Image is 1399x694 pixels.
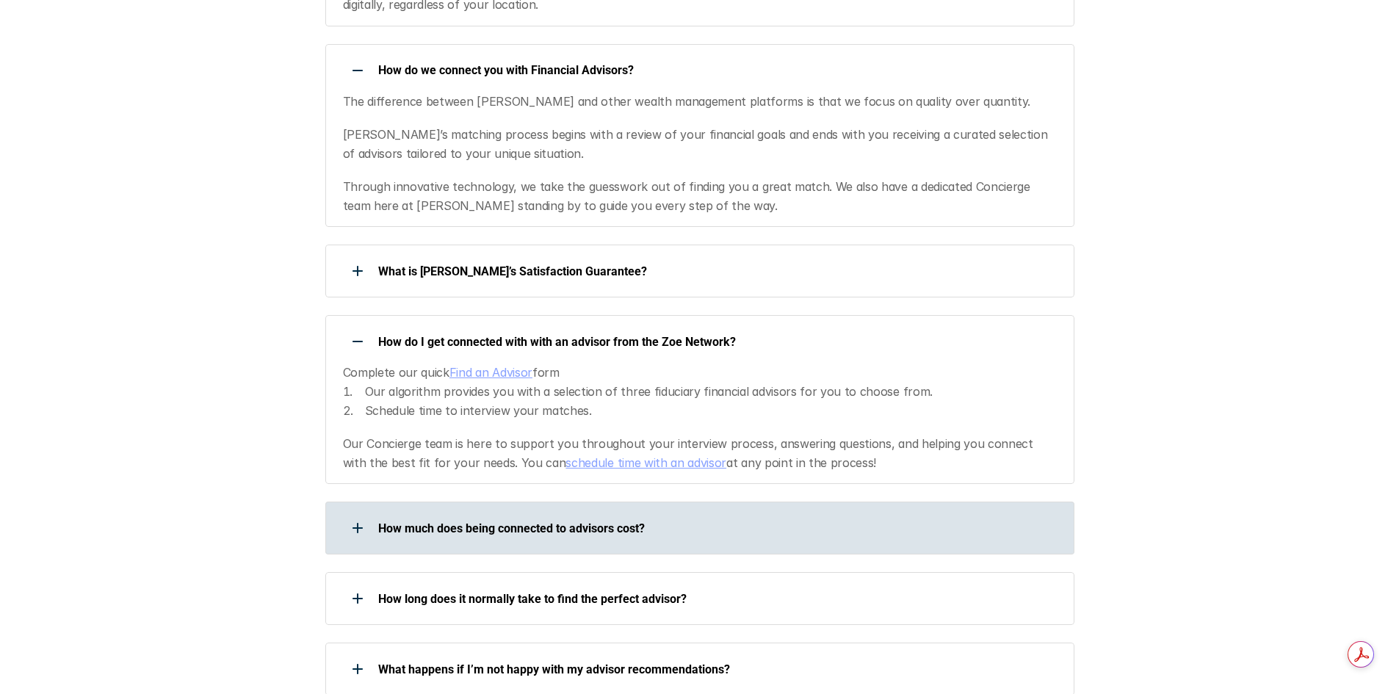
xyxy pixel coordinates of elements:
[343,364,1056,383] p: Complete our quick form
[343,178,1056,215] p: Through innovative technology, we take the guesswork out of finding you a great match. We also ha...
[365,383,1056,402] p: Our algorithm provides you with a selection of three fiduciary financial advisors for you to choo...
[378,662,1055,676] p: What happens if I’m not happy with my advisor recommendations?
[365,402,1056,421] p: Schedule time to interview your matches.
[378,335,1055,349] p: How do I get connected with with an advisor from the Zoe Network?
[378,63,1055,77] p: How do we connect you with Financial Advisors?
[343,435,1056,472] p: Our Concierge team is here to support you throughout your interview process, answering questions,...
[378,592,1055,606] p: How long does it normally take to find the perfect advisor?
[449,365,532,380] a: Find an Advisor
[378,521,1055,535] p: How much does being connected to advisors cost?
[378,264,1055,278] p: What is [PERSON_NAME]’s Satisfaction Guarantee?
[565,455,726,470] a: schedule time with an advisor
[343,126,1056,163] p: [PERSON_NAME]’s matching process begins with a review of your financial goals and ends with you r...
[343,93,1056,112] p: The difference between [PERSON_NAME] and other wealth management platforms is that we focus on qu...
